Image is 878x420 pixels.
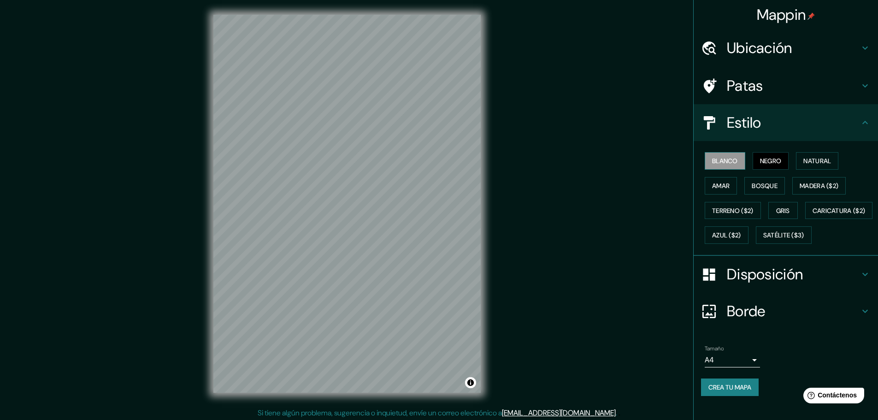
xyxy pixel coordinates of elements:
button: Caricatura ($2) [805,202,873,219]
font: . [617,408,619,418]
font: Bosque [752,182,778,190]
font: . [619,408,620,418]
button: Bosque [744,177,785,195]
button: Negro [753,152,789,170]
button: Madera ($2) [792,177,846,195]
font: Borde [727,302,766,321]
font: Terreno ($2) [712,207,754,215]
a: [EMAIL_ADDRESS][DOMAIN_NAME] [502,408,616,418]
font: Ubicación [727,38,792,58]
font: Blanco [712,157,738,165]
font: Negro [760,157,782,165]
font: Madera ($2) [800,182,838,190]
div: Disposición [694,256,878,293]
button: Crea tu mapa [701,379,759,396]
font: Natural [803,157,831,165]
font: Azul ($2) [712,231,741,240]
button: Terreno ($2) [705,202,761,219]
div: Ubicación [694,30,878,66]
font: A4 [705,355,714,365]
font: Patas [727,76,763,95]
img: pin-icon.png [807,12,815,20]
div: Patas [694,67,878,104]
iframe: Lanzador de widgets de ayuda [796,384,868,410]
font: Si tiene algún problema, sugerencia o inquietud, envíe un correo electrónico a [258,408,502,418]
canvas: Mapa [213,15,481,393]
font: Mappin [757,5,806,24]
font: Satélite ($3) [763,231,804,240]
font: . [616,408,617,418]
button: Blanco [705,152,745,170]
font: Caricatura ($2) [813,207,866,215]
font: Gris [776,207,790,215]
div: A4 [705,353,760,367]
font: Amar [712,182,730,190]
font: Tamaño [705,345,724,352]
button: Amar [705,177,737,195]
div: Estilo [694,104,878,141]
font: Crea tu mapa [708,383,751,391]
button: Activar o desactivar atribución [465,377,476,388]
font: Disposición [727,265,803,284]
button: Natural [796,152,838,170]
button: Azul ($2) [705,226,748,244]
font: Estilo [727,113,761,132]
button: Gris [768,202,798,219]
button: Satélite ($3) [756,226,812,244]
div: Borde [694,293,878,330]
